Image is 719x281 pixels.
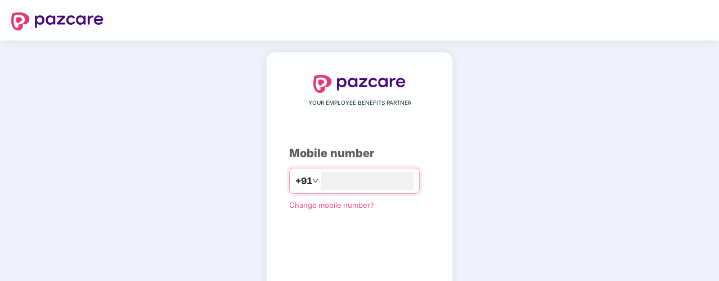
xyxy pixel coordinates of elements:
[295,174,312,188] span: +91
[289,145,430,162] div: Mobile number
[11,12,104,30] img: logo
[312,177,319,184] span: down
[313,75,406,93] img: logo
[289,200,374,209] a: Change mobile number?
[308,99,411,108] span: YOUR EMPLOYEE BENEFITS PARTNER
